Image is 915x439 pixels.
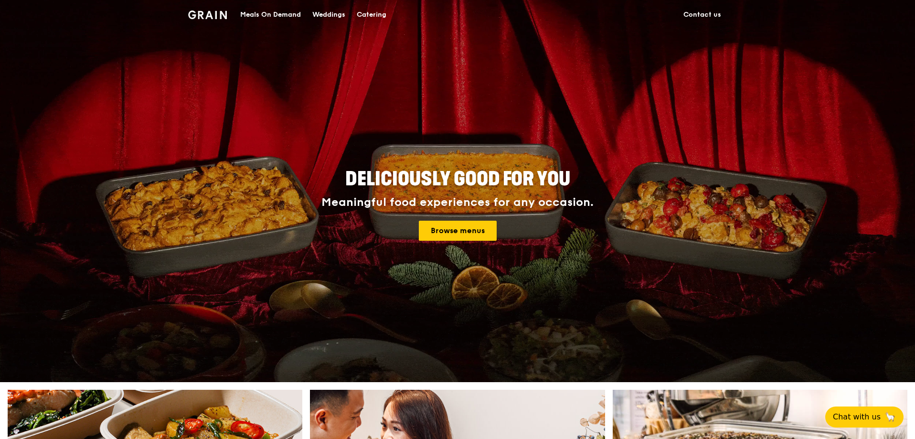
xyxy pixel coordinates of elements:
[351,0,392,29] a: Catering
[312,0,345,29] div: Weddings
[188,11,227,19] img: Grain
[357,0,386,29] div: Catering
[884,411,896,423] span: 🦙
[286,196,629,209] div: Meaningful food experiences for any occasion.
[345,168,570,191] span: Deliciously good for you
[419,221,497,241] a: Browse menus
[833,411,881,423] span: Chat with us
[240,0,301,29] div: Meals On Demand
[678,0,727,29] a: Contact us
[825,407,904,428] button: Chat with us🦙
[307,0,351,29] a: Weddings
